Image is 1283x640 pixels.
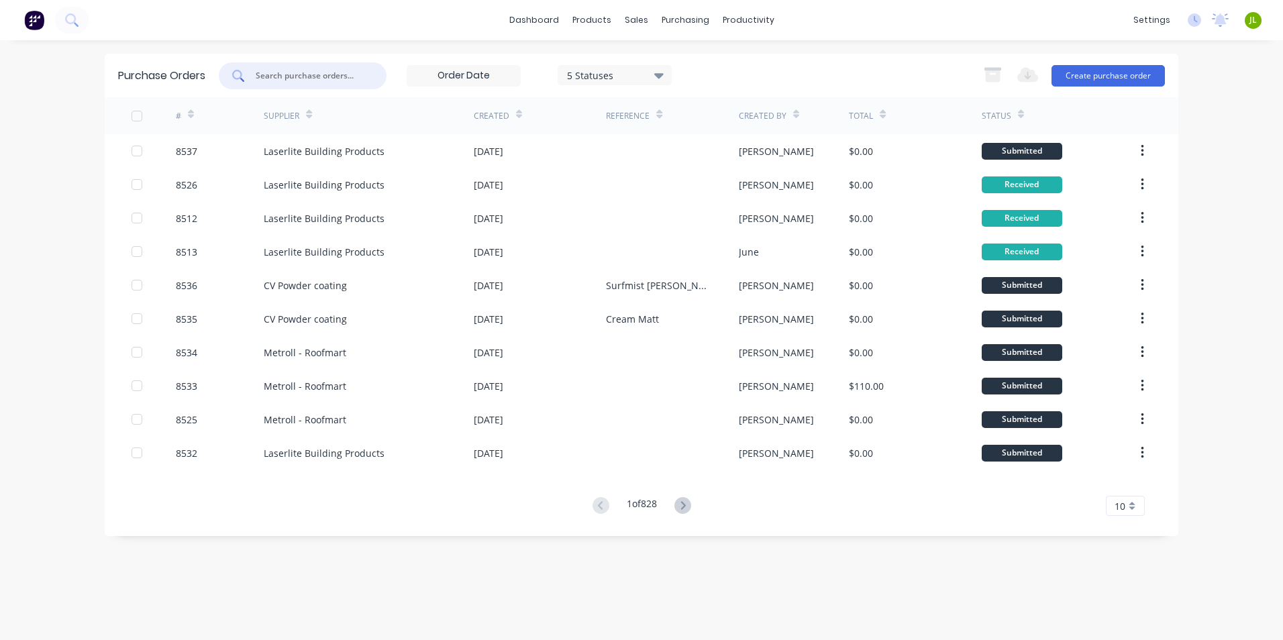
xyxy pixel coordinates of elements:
div: 8533 [176,379,197,393]
div: purchasing [655,10,716,30]
div: 8526 [176,178,197,192]
div: Received [982,244,1062,260]
div: [PERSON_NAME] [739,446,814,460]
div: [DATE] [474,245,503,259]
div: Reference [606,110,650,122]
div: Submitted [982,277,1062,294]
div: $0.00 [849,278,873,292]
div: [DATE] [474,211,503,225]
div: 8535 [176,312,197,326]
div: Total [849,110,873,122]
div: [PERSON_NAME] [739,312,814,326]
div: [PERSON_NAME] [739,379,814,393]
input: Search purchase orders... [254,69,366,83]
div: [PERSON_NAME] [739,413,814,427]
a: dashboard [503,10,566,30]
div: CV Powder coating [264,278,347,292]
div: 8537 [176,144,197,158]
div: Laserlite Building Products [264,178,384,192]
div: 1 of 828 [627,496,657,516]
div: sales [618,10,655,30]
div: Submitted [982,411,1062,428]
div: Received [982,210,1062,227]
div: [PERSON_NAME] [739,345,814,360]
div: products [566,10,618,30]
span: 10 [1115,499,1125,513]
div: 8532 [176,446,197,460]
div: [DATE] [474,144,503,158]
div: Created [474,110,509,122]
div: $0.00 [849,446,873,460]
div: productivity [716,10,781,30]
div: 8536 [176,278,197,292]
div: CV Powder coating [264,312,347,326]
div: $0.00 [849,144,873,158]
div: June [739,245,759,259]
div: 8513 [176,245,197,259]
div: [DATE] [474,379,503,393]
div: [PERSON_NAME] [739,211,814,225]
div: 5 Statuses [567,68,663,82]
div: $0.00 [849,245,873,259]
img: Factory [24,10,44,30]
div: $0.00 [849,413,873,427]
div: Created By [739,110,786,122]
div: 8525 [176,413,197,427]
div: Metroll - Roofmart [264,379,346,393]
div: $0.00 [849,178,873,192]
div: 8512 [176,211,197,225]
div: [DATE] [474,278,503,292]
div: Metroll - Roofmart [264,413,346,427]
div: Submitted [982,311,1062,327]
div: [PERSON_NAME] [739,278,814,292]
div: settings [1127,10,1177,30]
div: [DATE] [474,446,503,460]
div: Laserlite Building Products [264,211,384,225]
div: Received [982,176,1062,193]
div: [PERSON_NAME] [739,144,814,158]
div: Cream Matt [606,312,659,326]
div: [DATE] [474,413,503,427]
div: [DATE] [474,345,503,360]
div: $0.00 [849,312,873,326]
div: # [176,110,181,122]
span: JL [1249,14,1257,26]
div: 8534 [176,345,197,360]
div: Submitted [982,378,1062,394]
div: Laserlite Building Products [264,144,384,158]
div: Laserlite Building Products [264,446,384,460]
input: Order Date [407,66,520,86]
div: [DATE] [474,312,503,326]
div: Supplier [264,110,299,122]
div: Laserlite Building Products [264,245,384,259]
button: Create purchase order [1051,65,1165,87]
div: [DATE] [474,178,503,192]
div: Purchase Orders [118,68,205,84]
div: Submitted [982,143,1062,160]
div: $0.00 [849,345,873,360]
div: Status [982,110,1011,122]
div: [PERSON_NAME] [739,178,814,192]
div: Submitted [982,445,1062,462]
div: Surfmist [PERSON_NAME] [606,278,711,292]
div: $110.00 [849,379,884,393]
div: Metroll - Roofmart [264,345,346,360]
div: $0.00 [849,211,873,225]
div: Submitted [982,344,1062,361]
